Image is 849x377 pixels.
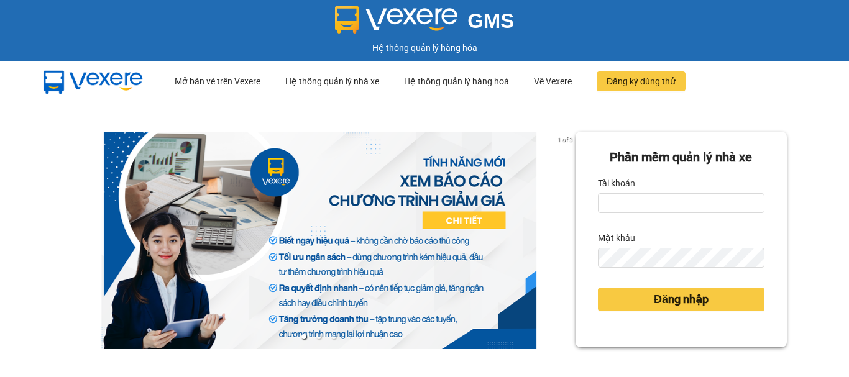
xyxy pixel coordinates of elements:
button: Đăng ký dùng thử [597,71,686,91]
img: mbUUG5Q.png [31,61,155,102]
button: next slide / item [558,132,576,349]
span: GMS [467,9,514,32]
input: Tài khoản [598,193,764,213]
span: Đăng ký dùng thử [607,75,676,88]
li: slide item 3 [331,334,336,339]
div: Phần mềm quản lý nhà xe [598,148,764,167]
button: previous slide / item [62,132,80,349]
label: Tài khoản [598,173,635,193]
p: 1 of 3 [554,132,576,148]
div: Về Vexere [534,61,572,101]
input: Mật khẩu [598,248,764,268]
label: Mật khẩu [598,228,635,248]
span: Đăng nhập [654,291,709,308]
li: slide item 2 [316,334,321,339]
div: Hệ thống quản lý hàng hoá [404,61,509,101]
div: Mở bán vé trên Vexere [175,61,260,101]
li: slide item 1 [301,334,306,339]
button: Đăng nhập [598,288,764,311]
img: logo 2 [335,6,458,34]
div: Hệ thống quản lý nhà xe [285,61,379,101]
div: Hệ thống quản lý hàng hóa [3,41,846,55]
a: GMS [335,19,515,29]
